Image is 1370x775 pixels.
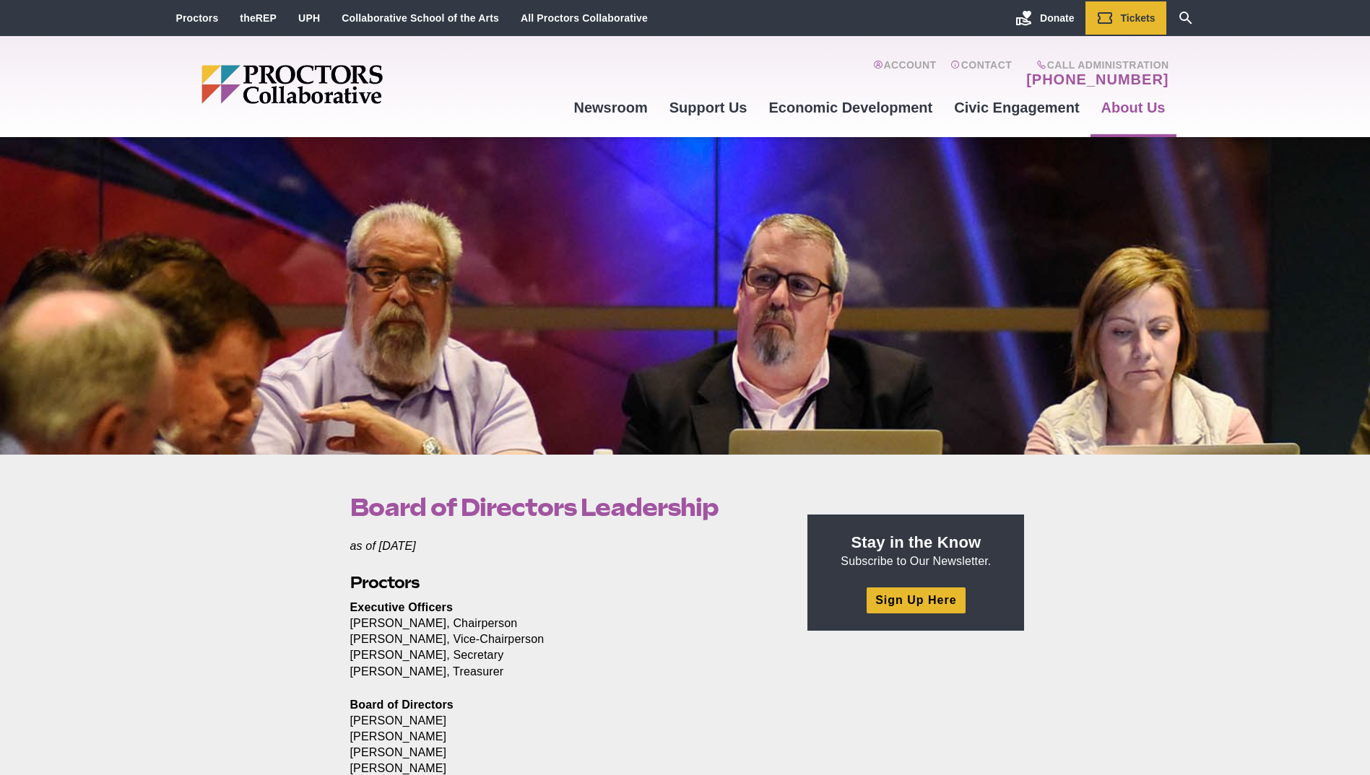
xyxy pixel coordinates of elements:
[1040,12,1074,24] span: Donate
[1121,12,1156,24] span: Tickets
[350,600,775,679] p: [PERSON_NAME], Chairperson [PERSON_NAME], Vice-Chairperson [PERSON_NAME], Secretary [PERSON_NAME]...
[851,533,981,551] strong: Stay in the Know
[350,494,775,521] h1: Board of Directors Leadership
[350,540,416,552] em: as of [DATE]
[1026,71,1169,88] a: [PHONE_NUMBER]
[758,88,944,127] a: Economic Development
[867,587,965,613] a: Sign Up Here
[1022,59,1169,71] span: Call Administration
[1085,1,1166,35] a: Tickets
[350,601,454,613] strong: Executive Officers
[201,65,494,104] img: Proctors logo
[659,88,758,127] a: Support Us
[342,12,499,24] a: Collaborative School of the Arts
[943,88,1090,127] a: Civic Engagement
[825,532,1007,569] p: Subscribe to Our Newsletter.
[350,699,454,711] strong: Board of Directors
[176,12,219,24] a: Proctors
[1166,1,1205,35] a: Search
[873,59,936,88] a: Account
[950,59,1012,88] a: Contact
[563,88,658,127] a: Newsroom
[350,572,775,594] h2: Proctors
[298,12,320,24] a: UPH
[1005,1,1085,35] a: Donate
[240,12,277,24] a: theREP
[1091,88,1176,127] a: About Us
[521,12,648,24] a: All Proctors Collaborative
